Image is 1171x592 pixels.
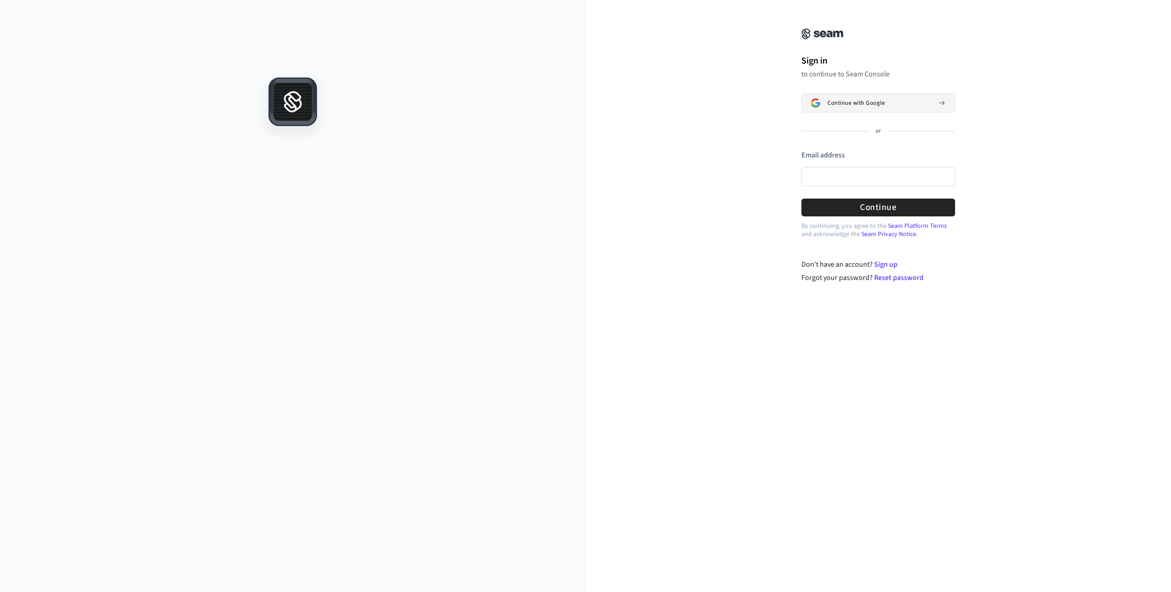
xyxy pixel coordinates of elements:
[827,99,885,107] span: Continue with Google
[801,70,955,79] p: to continue to Seam Console
[801,28,843,39] img: Seam Console
[876,127,881,135] p: or
[801,272,956,283] div: Forgot your password?
[861,230,916,239] a: Seam Privacy Notice
[811,98,820,108] img: Sign in with Google
[874,273,924,283] a: Reset password
[801,222,955,238] p: By continuing, you agree to the and acknowledge the .
[874,259,897,269] a: Sign up
[801,150,845,160] label: Email address
[801,54,955,68] h1: Sign in
[801,93,955,113] button: Sign in with GoogleContinue with Google
[801,199,955,216] button: Continue
[888,221,947,231] a: Seam Platform Terms
[801,259,956,270] div: Don't have an account?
